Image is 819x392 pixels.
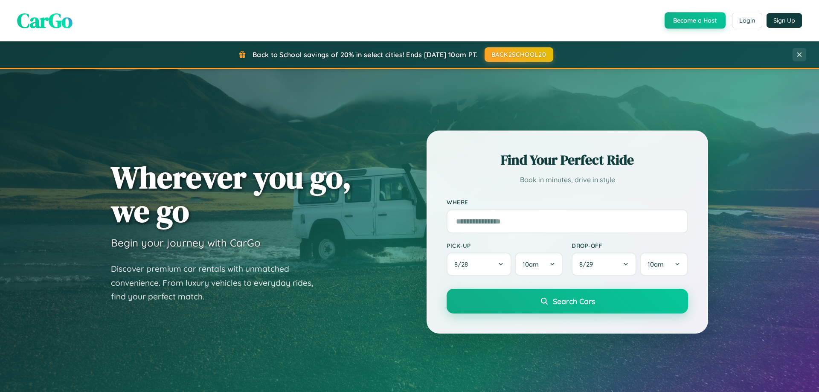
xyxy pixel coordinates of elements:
label: Where [447,199,688,206]
h3: Begin your journey with CarGo [111,236,261,249]
p: Discover premium car rentals with unmatched convenience. From luxury vehicles to everyday rides, ... [111,262,324,304]
button: 8/28 [447,253,511,276]
h2: Find Your Perfect Ride [447,151,688,169]
button: 8/29 [572,253,636,276]
p: Book in minutes, drive in style [447,174,688,186]
span: 8 / 28 [454,260,472,268]
span: 10am [648,260,664,268]
label: Drop-off [572,242,688,249]
h1: Wherever you go, we go [111,160,351,228]
button: Login [732,13,762,28]
span: 8 / 29 [579,260,597,268]
span: 10am [523,260,539,268]
button: Sign Up [767,13,802,28]
button: Become a Host [665,12,726,29]
label: Pick-up [447,242,563,249]
span: Back to School savings of 20% in select cities! Ends [DATE] 10am PT. [253,50,478,59]
span: Search Cars [553,296,595,306]
button: 10am [515,253,563,276]
button: Search Cars [447,289,688,314]
button: BACK2SCHOOL20 [485,47,553,62]
button: 10am [640,253,688,276]
span: CarGo [17,6,73,35]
